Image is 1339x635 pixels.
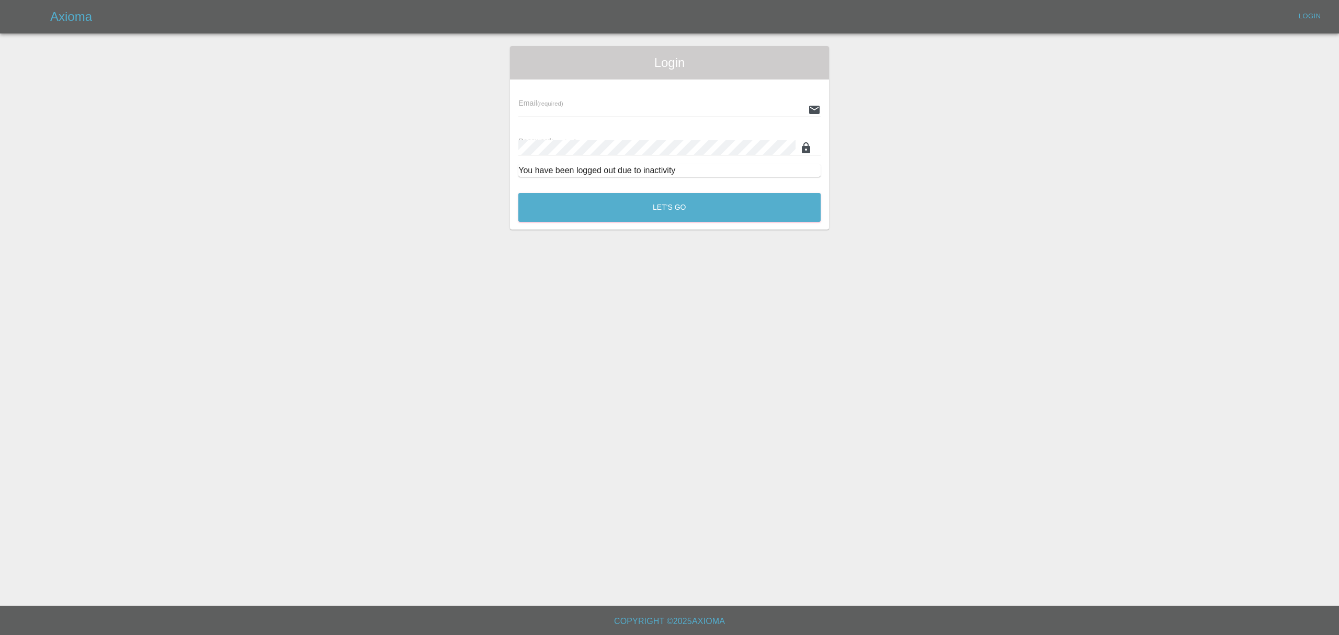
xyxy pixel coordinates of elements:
[518,54,821,71] span: Login
[1293,8,1326,25] a: Login
[537,100,563,107] small: (required)
[518,137,577,145] span: Password
[518,164,821,177] div: You have been logged out due to inactivity
[50,8,92,25] h5: Axioma
[8,614,1331,629] h6: Copyright © 2025 Axioma
[518,193,821,222] button: Let's Go
[518,99,563,107] span: Email
[551,139,577,145] small: (required)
